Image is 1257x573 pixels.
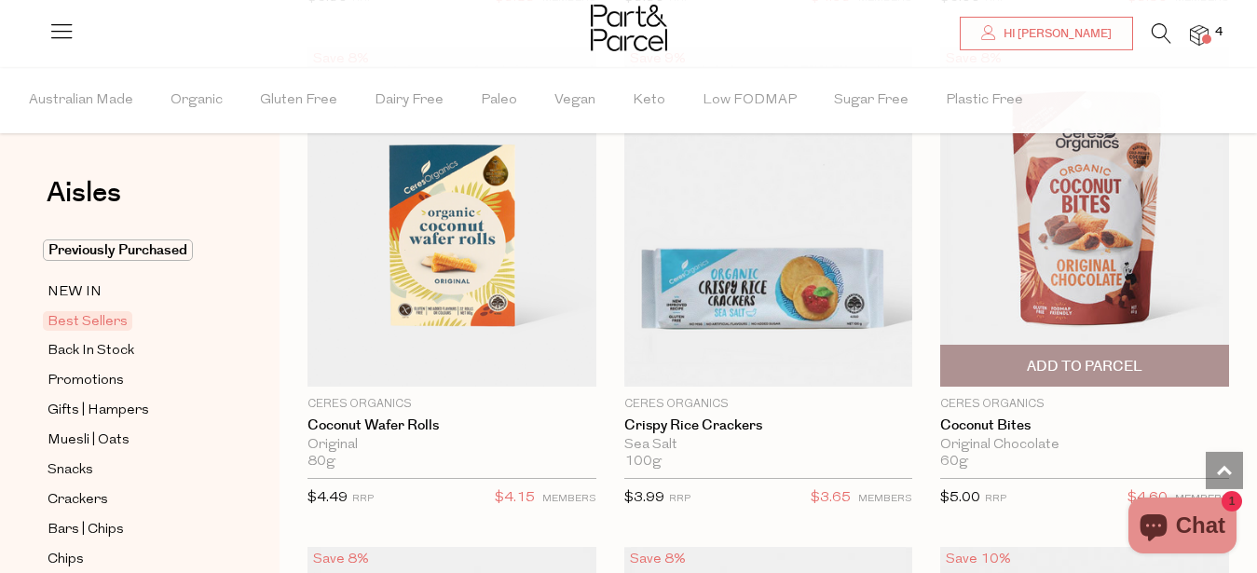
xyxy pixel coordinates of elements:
[48,458,217,482] a: Snacks
[1127,486,1168,511] span: $4.60
[307,491,348,505] span: $4.49
[946,68,1023,133] span: Plastic Free
[48,281,102,304] span: NEW IN
[940,491,980,505] span: $5.00
[260,68,337,133] span: Gluten Free
[48,400,149,422] span: Gifts | Hampers
[542,494,596,504] small: MEMBERS
[624,396,913,413] p: Ceres Organics
[48,239,217,262] a: Previously Purchased
[307,437,596,454] div: Original
[703,68,797,133] span: Low FODMAP
[48,518,217,541] a: Bars | Chips
[47,179,121,225] a: Aisles
[48,549,84,571] span: Chips
[624,417,913,434] a: Crispy Rice Crackers
[48,340,134,362] span: Back In Stock
[48,369,217,392] a: Promotions
[624,547,691,572] div: Save 8%
[43,239,193,261] span: Previously Purchased
[960,17,1133,50] a: Hi [PERSON_NAME]
[307,547,375,572] div: Save 8%
[48,548,217,571] a: Chips
[940,437,1229,454] div: Original Chocolate
[1210,24,1227,41] span: 4
[633,68,665,133] span: Keto
[48,280,217,304] a: NEW IN
[1190,25,1209,45] a: 4
[940,47,1229,388] img: Coconut Bites
[48,430,130,452] span: Muesli | Oats
[985,494,1006,504] small: RRP
[1027,357,1142,376] span: Add To Parcel
[307,454,335,471] span: 80g
[999,26,1112,42] span: Hi [PERSON_NAME]
[29,68,133,133] span: Australian Made
[171,68,223,133] span: Organic
[43,311,132,331] span: Best Sellers
[48,310,217,333] a: Best Sellers
[48,489,108,512] span: Crackers
[307,396,596,413] p: Ceres Organics
[1175,494,1229,504] small: MEMBERS
[858,494,912,504] small: MEMBERS
[375,68,444,133] span: Dairy Free
[481,68,517,133] span: Paleo
[624,437,913,454] div: Sea Salt
[1123,498,1242,558] inbox-online-store-chat: Shopify online store chat
[48,429,217,452] a: Muesli | Oats
[48,459,93,482] span: Snacks
[591,5,667,51] img: Part&Parcel
[48,339,217,362] a: Back In Stock
[940,345,1229,387] button: Add To Parcel
[48,488,217,512] a: Crackers
[48,519,124,541] span: Bars | Chips
[307,47,596,388] img: Coconut Wafer Rolls
[48,399,217,422] a: Gifts | Hampers
[307,417,596,434] a: Coconut Wafer Rolls
[940,396,1229,413] p: Ceres Organics
[811,486,851,511] span: $3.65
[834,68,909,133] span: Sugar Free
[47,172,121,213] span: Aisles
[495,486,535,511] span: $4.15
[940,547,1017,572] div: Save 10%
[48,370,124,392] span: Promotions
[624,491,664,505] span: $3.99
[940,417,1229,434] a: Coconut Bites
[940,454,968,471] span: 60g
[352,494,374,504] small: RRP
[624,47,913,388] img: Crispy Rice Crackers
[554,68,595,133] span: Vegan
[669,494,690,504] small: RRP
[624,454,662,471] span: 100g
